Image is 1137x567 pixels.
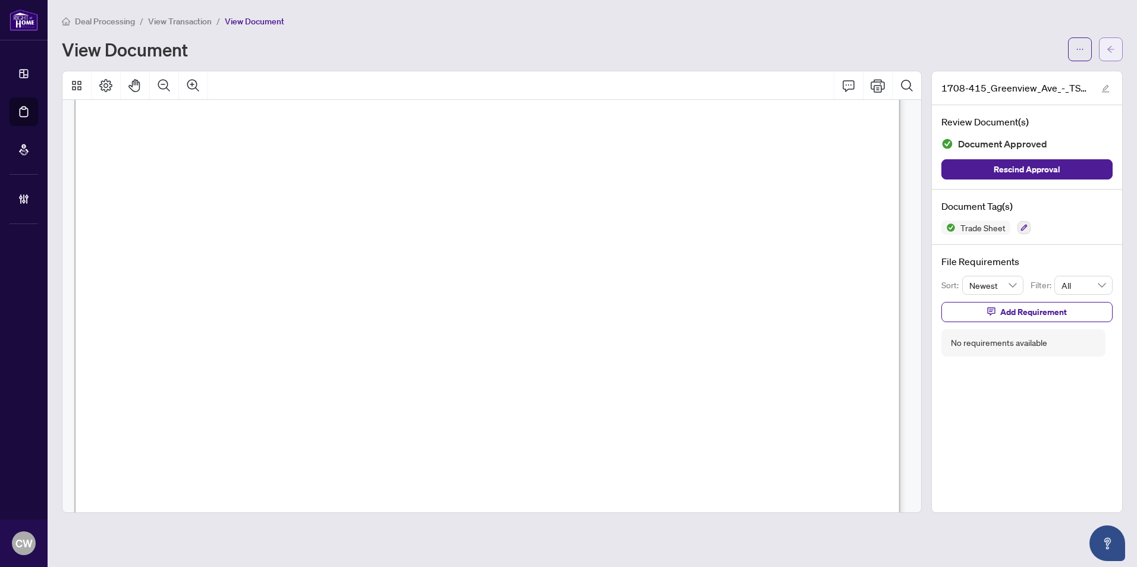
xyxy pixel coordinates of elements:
button: Add Requirement [941,302,1113,322]
span: Newest [969,276,1017,294]
h1: View Document [62,40,188,59]
span: Deal Processing [75,16,135,27]
span: edit [1101,84,1110,93]
img: Status Icon [941,220,956,235]
li: / [140,14,143,28]
span: Trade Sheet [956,223,1010,232]
button: Open asap [1089,525,1125,561]
img: Document Status [941,138,953,150]
span: CW [15,535,33,552]
span: Add Requirement [1000,303,1067,322]
img: logo [10,9,38,31]
p: Filter: [1031,279,1054,292]
span: Rescind Approval [994,160,1060,179]
li: / [216,14,220,28]
span: arrow-left [1107,45,1115,53]
span: 1708-415_Greenview_Ave_-_TS_Signed.pdf [941,81,1090,95]
span: home [62,17,70,26]
h4: Document Tag(s) [941,199,1113,213]
span: Document Approved [958,136,1047,152]
span: All [1061,276,1105,294]
div: No requirements available [951,336,1047,349]
p: Sort: [941,279,962,292]
span: View Transaction [148,16,212,27]
button: Rescind Approval [941,159,1113,179]
h4: Review Document(s) [941,115,1113,129]
span: ellipsis [1076,45,1084,53]
h4: File Requirements [941,254,1113,269]
span: View Document [225,16,284,27]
